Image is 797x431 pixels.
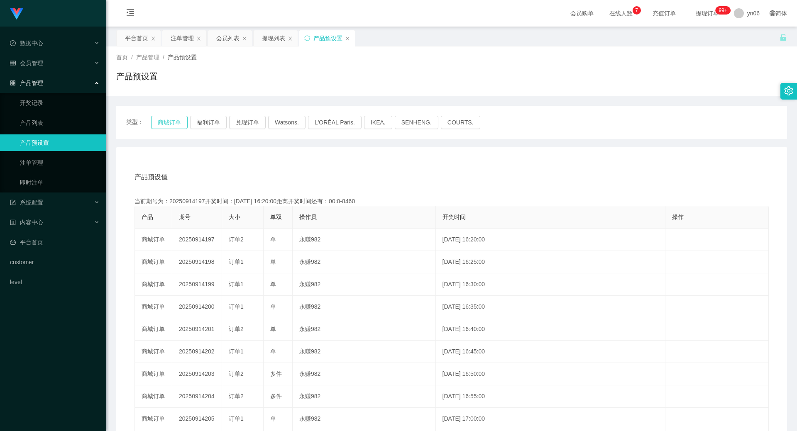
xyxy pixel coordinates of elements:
[672,214,684,220] span: 操作
[116,70,158,83] h1: 产品预设置
[692,10,723,16] span: 提现订单
[10,40,16,46] i: 图标: check-circle-o
[270,258,276,265] span: 单
[190,116,227,129] button: 福利订单
[20,114,100,131] a: 产品列表
[116,0,144,27] i: 图标: menu-fold
[270,326,276,332] span: 单
[270,370,282,377] span: 多件
[135,408,172,430] td: 商城订单
[10,219,16,225] i: 图标: profile
[293,229,436,251] td: 永赚982
[135,251,172,273] td: 商城订单
[436,385,665,408] td: [DATE] 16:55:00
[10,219,43,226] span: 内容中心
[172,251,222,273] td: 20250914198
[135,363,172,385] td: 商城订单
[288,36,293,41] i: 图标: close
[10,8,23,20] img: logo.9652507e.png
[648,10,680,16] span: 充值订单
[172,318,222,341] td: 20250914201
[229,236,244,243] span: 订单2
[436,363,665,385] td: [DATE] 16:50:00
[293,251,436,273] td: 永赚982
[10,60,16,66] i: 图标: table
[293,385,436,408] td: 永赚982
[293,273,436,296] td: 永赚982
[229,116,266,129] button: 兑现订单
[364,116,392,129] button: IKEA.
[172,273,222,296] td: 20250914199
[270,415,276,422] span: 单
[770,10,775,16] i: 图标: global
[172,229,222,251] td: 20250914197
[20,174,100,191] a: 即时注单
[229,303,244,310] span: 订单1
[20,95,100,111] a: 开奖记录
[163,54,164,61] span: /
[171,30,194,46] div: 注单管理
[436,273,665,296] td: [DATE] 16:30:00
[135,273,172,296] td: 商城订单
[135,385,172,408] td: 商城订单
[135,341,172,363] td: 商城订单
[125,30,148,46] div: 平台首页
[436,408,665,430] td: [DATE] 17:00:00
[10,234,100,251] a: 图标: dashboard平台首页
[20,154,100,171] a: 注单管理
[229,348,244,355] span: 订单1
[229,281,244,287] span: 订单1
[10,200,16,205] i: 图标: form
[441,116,480,129] button: COURTS.
[633,6,641,15] sup: 7
[308,116,362,129] button: L'ORÉAL Paris.
[304,35,310,41] i: 图标: sync
[172,408,222,430] td: 20250914205
[116,54,128,61] span: 首页
[131,54,133,61] span: /
[293,341,436,363] td: 永赚982
[443,214,466,220] span: 开奖时间
[293,318,436,341] td: 永赚982
[229,326,244,332] span: 订单2
[172,363,222,385] td: 20250914203
[436,296,665,318] td: [DATE] 16:35:00
[605,10,637,16] span: 在线人数
[270,214,282,220] span: 单双
[126,116,151,129] span: 类型：
[229,415,244,422] span: 订单1
[268,116,306,129] button: Watsons.
[635,6,638,15] p: 7
[172,385,222,408] td: 20250914204
[134,172,168,182] span: 产品预设值
[135,229,172,251] td: 商城订单
[172,296,222,318] td: 20250914200
[10,40,43,46] span: 数据中心
[216,30,240,46] div: 会员列表
[299,214,317,220] span: 操作员
[293,296,436,318] td: 永赚982
[229,258,244,265] span: 订单1
[168,54,197,61] span: 产品预设置
[151,36,156,41] i: 图标: close
[436,318,665,341] td: [DATE] 16:40:00
[345,36,350,41] i: 图标: close
[196,36,201,41] i: 图标: close
[270,348,276,355] span: 单
[134,197,769,206] div: 当前期号为：20250914197开奖时间：[DATE] 16:20:00距离开奖时间还有：00:0-8460
[270,303,276,310] span: 单
[436,229,665,251] td: [DATE] 16:20:00
[229,370,244,377] span: 订单2
[395,116,438,129] button: SENHENG.
[229,214,240,220] span: 大小
[270,236,276,243] span: 单
[20,134,100,151] a: 产品预设置
[142,214,153,220] span: 产品
[262,30,285,46] div: 提现列表
[293,363,436,385] td: 永赚982
[10,199,43,206] span: 系统配置
[715,6,730,15] sup: 292
[10,80,16,86] i: 图标: appstore-o
[179,214,191,220] span: 期号
[242,36,247,41] i: 图标: close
